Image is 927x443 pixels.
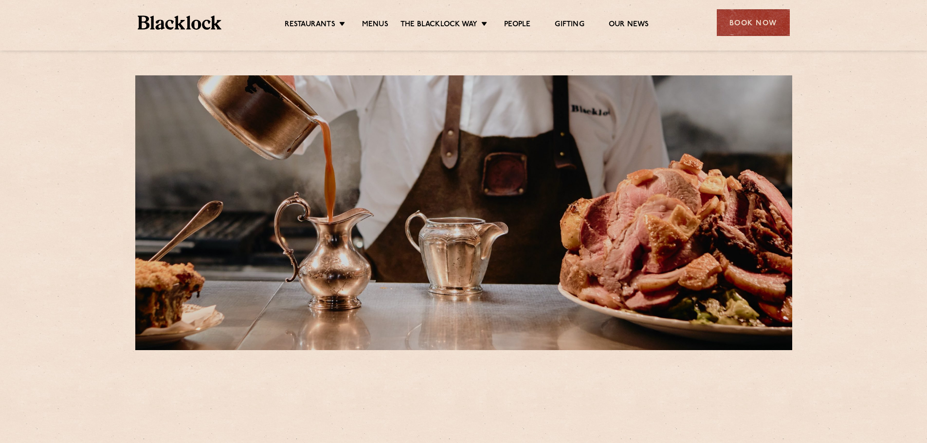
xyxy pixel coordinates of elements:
a: People [504,20,530,31]
a: Menus [362,20,388,31]
a: The Blacklock Way [400,20,477,31]
a: Restaurants [285,20,335,31]
a: Our News [609,20,649,31]
img: BL_Textured_Logo-footer-cropped.svg [138,16,222,30]
a: Gifting [555,20,584,31]
div: Book Now [717,9,790,36]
